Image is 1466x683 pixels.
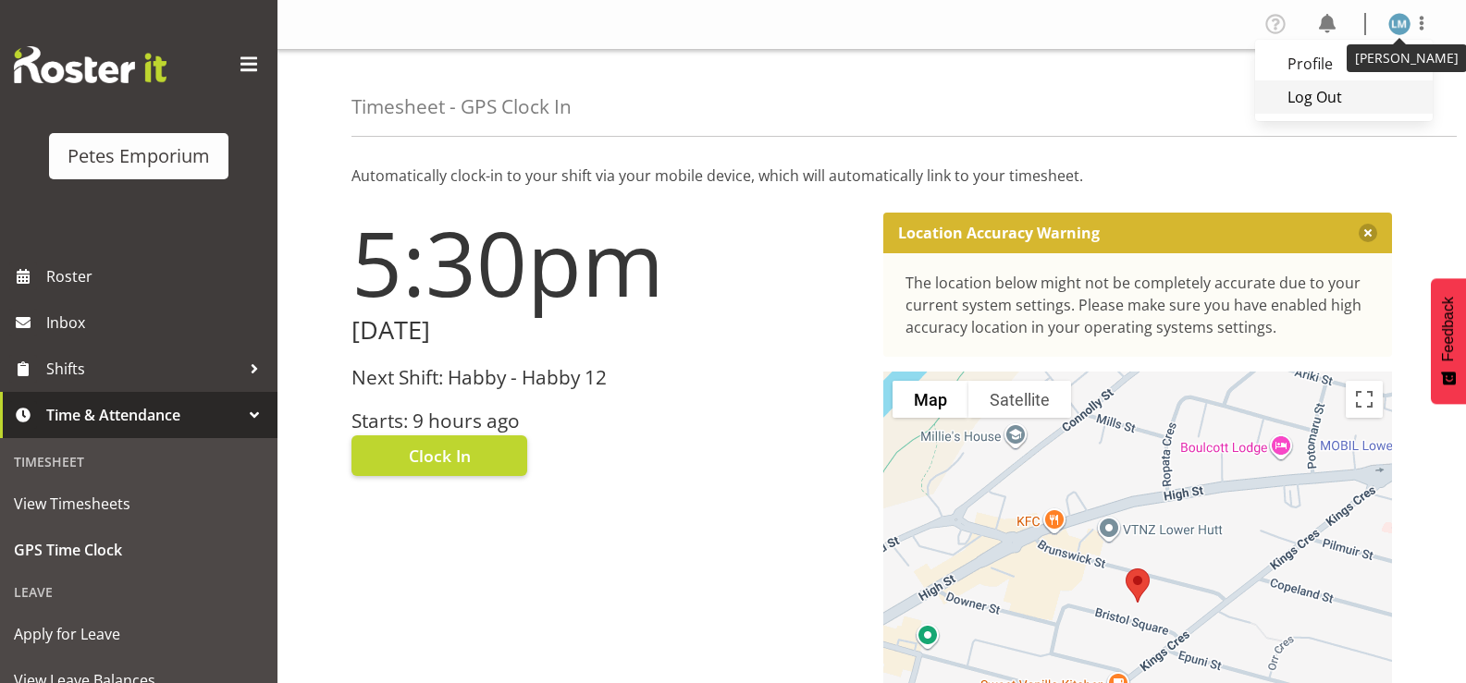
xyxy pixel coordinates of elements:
a: Apply for Leave [5,611,273,657]
img: lianne-morete5410.jpg [1388,13,1411,35]
button: Show street map [893,381,968,418]
p: Automatically clock-in to your shift via your mobile device, which will automatically link to you... [351,165,1392,187]
a: GPS Time Clock [5,527,273,573]
a: View Timesheets [5,481,273,527]
span: Time & Attendance [46,401,240,429]
a: Profile [1255,47,1433,80]
span: Roster [46,262,268,290]
h1: 5:30pm [351,213,861,312]
span: Feedback [1440,297,1457,361]
img: Rosterit website logo [14,46,166,83]
h2: [DATE] [351,316,861,345]
div: Timesheet [5,443,273,481]
button: Feedback - Show survey [1431,278,1466,404]
a: Log Out [1255,80,1433,114]
div: The location below might not be completely accurate due to your current system settings. Please m... [905,272,1371,338]
span: Inbox [46,309,268,336]
div: Leave [5,573,273,611]
button: Clock In [351,435,527,476]
p: Location Accuracy Warning [898,224,1100,242]
span: Shifts [46,355,240,383]
div: Petes Emporium [68,142,210,170]
h3: Next Shift: Habby - Habby 12 [351,367,861,388]
span: Clock In [409,444,471,468]
h4: Timesheet - GPS Clock In [351,96,572,117]
button: Show satellite imagery [968,381,1071,418]
button: Close message [1359,224,1377,242]
button: Toggle fullscreen view [1346,381,1383,418]
span: Apply for Leave [14,620,264,648]
span: GPS Time Clock [14,536,264,564]
span: View Timesheets [14,490,264,518]
h3: Starts: 9 hours ago [351,410,861,432]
